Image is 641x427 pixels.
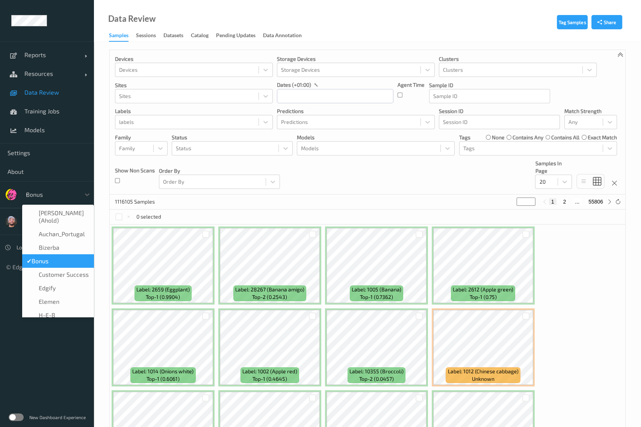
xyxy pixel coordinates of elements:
[453,286,513,293] span: Label: 2612 (Apple green)
[263,30,309,41] a: Data Annotation
[109,30,136,42] a: Samples
[136,286,190,293] span: Label: 2659 (Eggplant)
[216,32,255,41] div: Pending Updates
[349,368,404,375] span: Label: 10355 (Broccoli)
[277,55,435,63] p: Storage Devices
[216,30,263,41] a: Pending Updates
[136,30,163,41] a: Sessions
[146,293,180,301] span: top-1 (0.9904)
[591,15,622,29] button: Share
[277,107,435,115] p: Predictions
[108,15,156,23] div: Data Review
[163,32,183,41] div: Datasets
[115,55,273,63] p: Devices
[564,107,617,115] p: Match Strength
[242,368,297,375] span: Label: 1002 (Apple red)
[191,30,216,41] a: Catalog
[136,213,161,220] p: 0 selected
[115,134,168,141] p: Family
[549,198,556,205] button: 1
[352,286,401,293] span: Label: 1005 (Banana)
[448,368,519,375] span: Label: 1012 (Chinese cabbage)
[235,286,304,293] span: Label: 28267 (Banana amigo)
[277,81,311,89] p: dates (+01:00)
[172,134,293,141] p: Status
[459,134,470,141] p: Tags
[429,81,550,89] p: Sample ID
[115,81,273,89] p: Sites
[586,198,605,205] button: 55806
[551,134,579,141] label: contains all
[191,32,209,41] div: Catalog
[147,375,180,383] span: top-1 (0.6061)
[132,368,194,375] span: Label: 1014 (Onions white)
[252,293,287,301] span: top-2 (0.2543)
[561,198,568,205] button: 2
[136,32,156,41] div: Sessions
[588,134,617,141] label: exact match
[492,134,505,141] label: none
[398,81,425,89] p: Agent Time
[109,32,129,42] div: Samples
[252,375,287,383] span: top-1 (0.4645)
[360,293,393,301] span: top-1 (0.7362)
[359,375,394,383] span: top-2 (0.0457)
[115,107,273,115] p: labels
[470,293,497,301] span: top-1 (0.75)
[439,55,597,63] p: Clusters
[512,134,543,141] label: contains any
[573,198,582,205] button: ...
[159,167,280,175] p: Order By
[472,375,494,383] span: unknown
[263,32,302,41] div: Data Annotation
[297,134,455,141] p: Models
[439,107,560,115] p: Session ID
[115,198,171,205] p: 1116105 Samples
[115,167,155,174] p: Show Non Scans
[557,15,588,29] button: Tag Samples
[163,30,191,41] a: Datasets
[535,160,572,175] p: Samples In Page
